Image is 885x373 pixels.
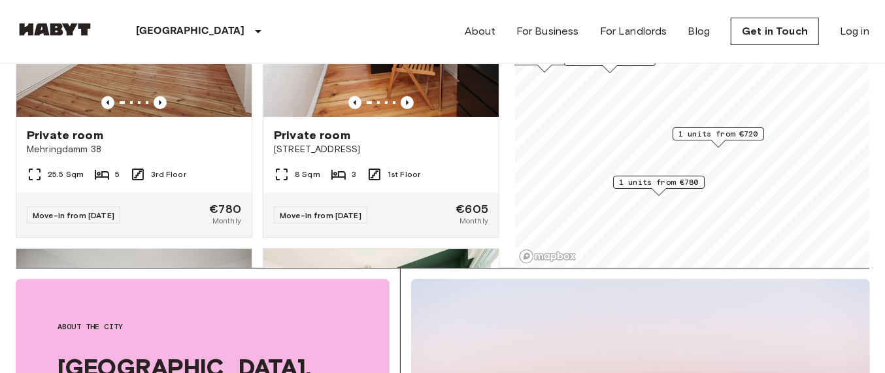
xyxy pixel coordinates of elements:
[519,249,576,264] a: Mapbox logo
[459,215,488,227] span: Monthly
[688,24,710,39] a: Blog
[516,24,579,39] a: For Business
[840,24,869,39] a: Log in
[456,203,488,215] span: €605
[465,24,495,39] a: About
[136,24,245,39] p: [GEOGRAPHIC_DATA]
[154,96,167,109] button: Previous image
[619,176,699,188] span: 1 units from €780
[274,143,488,156] span: [STREET_ADDRESS]
[678,128,758,140] span: 1 units from €720
[212,215,241,227] span: Monthly
[274,127,350,143] span: Private room
[280,210,361,220] span: Move-in from [DATE]
[348,96,361,109] button: Previous image
[101,96,114,109] button: Previous image
[731,18,819,45] a: Get in Touch
[401,96,414,109] button: Previous image
[33,210,114,220] span: Move-in from [DATE]
[151,169,186,180] span: 3rd Floor
[48,169,84,180] span: 25.5 Sqm
[352,169,356,180] span: 3
[27,127,103,143] span: Private room
[27,143,241,156] span: Mehringdamm 38
[295,169,320,180] span: 8 Sqm
[16,23,94,36] img: Habyt
[115,169,120,180] span: 5
[209,203,241,215] span: €780
[388,169,420,180] span: 1st Floor
[613,176,705,196] div: Map marker
[58,321,348,332] span: About the city
[673,127,764,148] div: Map marker
[600,24,667,39] a: For Landlords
